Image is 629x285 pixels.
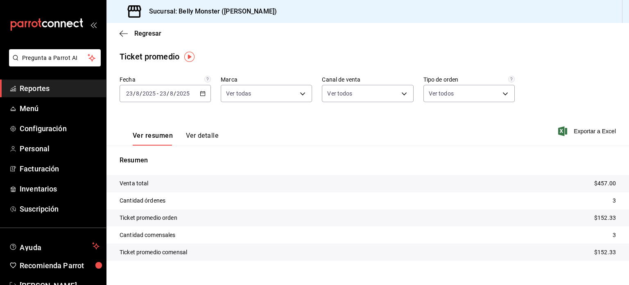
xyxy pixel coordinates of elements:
label: Canal de venta [322,77,413,82]
span: Reportes [20,83,100,94]
h3: Sucursal: Belly Monster ([PERSON_NAME]) [143,7,277,16]
img: Tooltip marker [184,52,195,62]
p: $152.33 [594,214,616,222]
p: $457.00 [594,179,616,188]
span: / [133,90,136,97]
p: Ticket promedio orden [120,214,177,222]
div: Ticket promedio [120,50,179,63]
button: Pregunta a Parrot AI [9,49,101,66]
input: -- [126,90,133,97]
button: Ver resumen [133,132,173,146]
span: Pregunta a Parrot AI [22,54,88,62]
span: Facturación [20,163,100,174]
input: -- [170,90,174,97]
span: Menú [20,103,100,114]
svg: Todas las órdenes contabilizan 1 comensal a excepción de órdenes de mesa con comensales obligator... [508,76,515,82]
span: Configuración [20,123,100,134]
span: / [140,90,142,97]
label: Marca [221,77,312,82]
span: Inventarios [20,183,100,194]
span: Ayuda [20,241,89,251]
button: Ver detalle [186,132,218,146]
p: Ticket promedio comensal [120,248,187,257]
input: ---- [142,90,156,97]
input: -- [136,90,140,97]
label: Tipo de orden [423,77,515,82]
span: / [174,90,176,97]
span: Ver todos [327,89,352,98]
span: Regresar [134,30,161,37]
span: Personal [20,143,100,154]
p: 3 [613,196,616,205]
p: Resumen [120,155,616,165]
svg: Información delimitada a máximo 62 días. [204,76,211,82]
span: / [167,90,169,97]
span: - [157,90,158,97]
input: -- [159,90,167,97]
p: $152.33 [594,248,616,257]
p: Cantidad órdenes [120,196,165,205]
button: open_drawer_menu [90,21,97,28]
p: Venta total [120,179,148,188]
input: ---- [176,90,190,97]
span: Recomienda Parrot [20,260,100,271]
a: Pregunta a Parrot AI [6,59,101,68]
p: 3 [613,231,616,239]
p: Cantidad comensales [120,231,176,239]
button: Exportar a Excel [560,126,616,136]
span: Ver todas [226,89,251,98]
span: Suscripción [20,203,100,214]
div: navigation tabs [133,132,218,146]
label: Fecha [120,77,211,82]
button: Regresar [120,30,161,37]
span: Ver todos [429,89,454,98]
